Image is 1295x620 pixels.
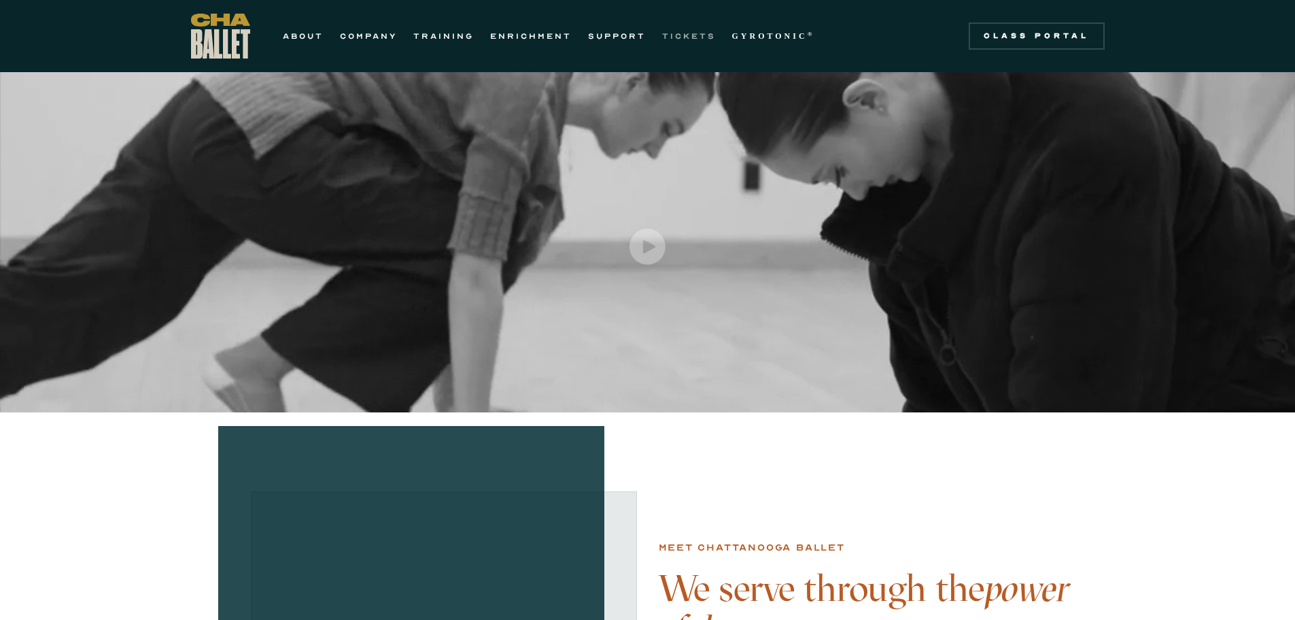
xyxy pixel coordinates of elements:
[969,22,1105,50] a: Class Portal
[662,28,716,44] a: TICKETS
[191,14,250,59] a: home
[413,28,474,44] a: TRAINING
[659,540,845,556] div: Meet chattanooga ballet
[808,31,815,37] sup: ®
[340,28,397,44] a: COMPANY
[283,28,324,44] a: ABOUT
[732,28,815,44] a: GYROTONIC®
[732,31,808,41] strong: GYROTONIC
[588,28,646,44] a: SUPPORT
[977,31,1097,42] div: Class Portal
[490,28,572,44] a: ENRICHMENT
